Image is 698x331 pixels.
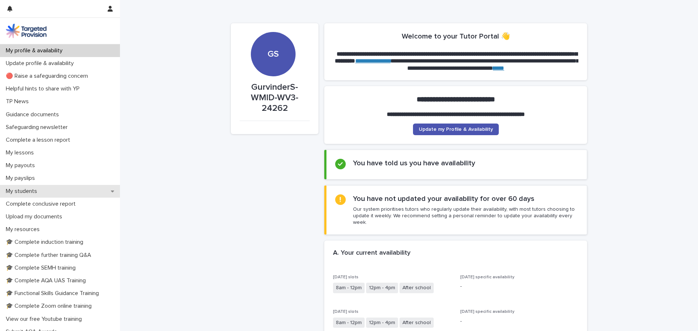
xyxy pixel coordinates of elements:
p: Update profile & availability [3,60,80,67]
span: [DATE] slots [333,275,358,279]
p: 🎓 Functional Skills Guidance Training [3,290,105,297]
p: - [460,283,579,290]
p: 🎓 Complete SEMH training [3,265,81,271]
p: 🎓 Complete Zoom online training [3,303,97,310]
p: My profile & availability [3,47,68,54]
span: [DATE] specific availability [460,275,514,279]
p: 🎓 Complete induction training [3,239,89,246]
span: 12pm - 4pm [366,283,398,293]
p: GurvinderS-WMID-WV3-24262 [240,82,310,113]
span: 8am - 12pm [333,318,365,328]
p: TP News [3,98,35,105]
span: 12pm - 4pm [366,318,398,328]
p: 🔴 Raise a safeguarding concern [3,73,94,80]
p: 🎓 Complete AQA UAS Training [3,277,92,284]
div: GS [251,5,295,60]
span: 8am - 12pm [333,283,365,293]
span: [DATE] specific availability [460,310,514,314]
p: My students [3,188,43,195]
p: Our system prioritises tutors who regularly update their availability, with most tutors choosing ... [353,206,578,226]
p: My resources [3,226,45,233]
p: My lessons [3,149,40,156]
h2: You have told us you have availability [353,159,475,167]
p: My payouts [3,162,41,169]
span: After school [400,318,434,328]
span: After school [400,283,434,293]
p: 🎓 Complete further training Q&A [3,252,97,259]
p: Helpful hints to share with YP [3,85,85,92]
h2: A. Your current availability [333,249,410,257]
p: Guidance documents [3,111,65,118]
p: My payslips [3,175,41,182]
p: Upload my documents [3,213,68,220]
a: Update my Profile & Availability [413,124,499,135]
p: Complete conclusive report [3,201,81,207]
h2: Welcome to your Tutor Portal 👋 [402,32,510,41]
p: Safeguarding newsletter [3,124,73,131]
h2: You have not updated your availability for over 60 days [353,194,534,203]
p: - [460,318,579,325]
p: Complete a lesson report [3,137,76,144]
p: View our free Youtube training [3,316,88,323]
img: M5nRWzHhSzIhMunXDL62 [6,24,47,38]
span: Update my Profile & Availability [419,127,493,132]
span: [DATE] slots [333,310,358,314]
